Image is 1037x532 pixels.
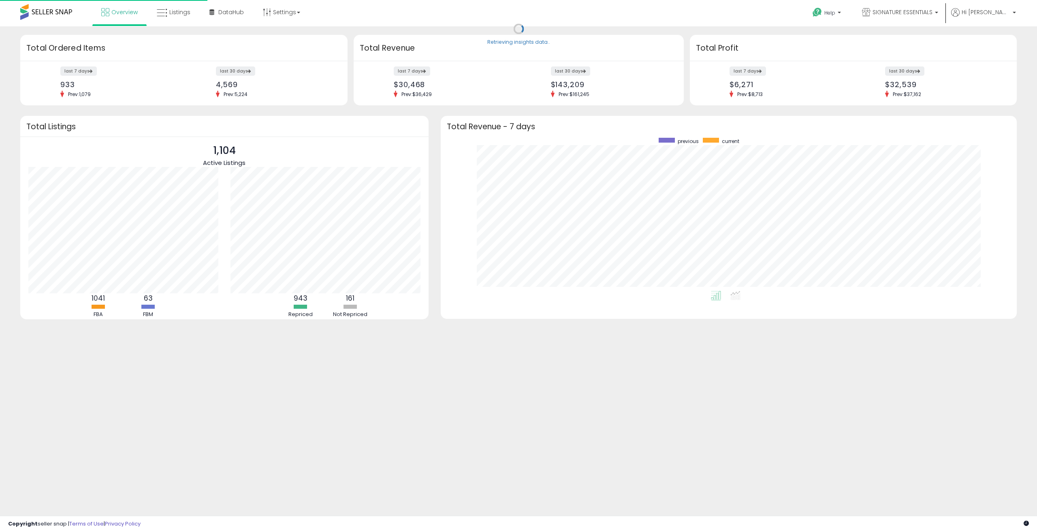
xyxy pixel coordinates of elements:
h3: Total Ordered Items [26,43,341,54]
div: $30,468 [394,80,512,89]
div: FBM [124,311,173,318]
span: current [722,138,739,145]
span: Help [824,9,835,16]
h3: Total Profit [696,43,1011,54]
b: 943 [294,293,307,303]
div: 933 [60,80,178,89]
div: 4,569 [216,80,333,89]
div: Retrieving insights data.. [487,39,550,46]
span: DataHub [218,8,244,16]
span: Overview [111,8,138,16]
span: Listings [169,8,190,16]
label: last 30 days [551,66,590,76]
label: last 30 days [885,66,924,76]
span: Prev: 1,079 [64,91,95,98]
span: Active Listings [203,158,245,167]
span: Prev: $8,713 [733,91,767,98]
label: last 7 days [60,66,97,76]
i: Get Help [812,7,822,17]
div: Repriced [276,311,325,318]
p: 1,104 [203,143,245,158]
label: last 7 days [730,66,766,76]
span: Prev: $161,245 [555,91,593,98]
h3: Total Revenue - 7 days [447,124,1011,130]
span: Prev: $37,162 [889,91,925,98]
label: last 7 days [394,66,430,76]
b: 161 [346,293,354,303]
div: FBA [74,311,123,318]
span: SIGNATURE ESSENTIALS [873,8,932,16]
h3: Total Listings [26,124,422,130]
div: Not Repriced [326,311,375,318]
span: Prev: 5,224 [220,91,252,98]
div: $32,539 [885,80,1003,89]
b: 1041 [92,293,105,303]
div: $143,209 [551,80,670,89]
a: Hi [PERSON_NAME] [951,8,1016,26]
span: previous [678,138,699,145]
div: $6,271 [730,80,847,89]
label: last 30 days [216,66,255,76]
a: Help [806,1,849,26]
h3: Total Revenue [360,43,678,54]
span: Hi [PERSON_NAME] [962,8,1010,16]
b: 63 [144,293,153,303]
span: Prev: $36,429 [397,91,436,98]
